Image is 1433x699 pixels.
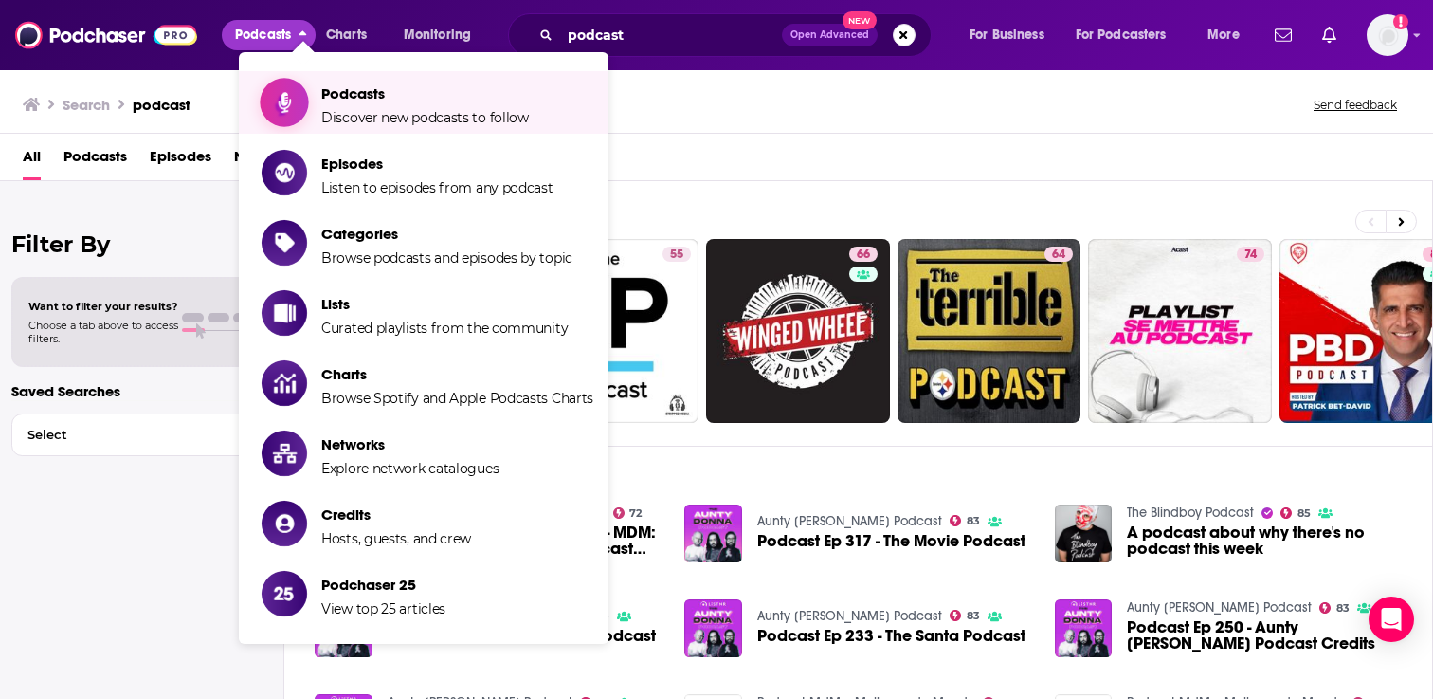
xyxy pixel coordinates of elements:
span: 85 [1297,509,1311,518]
span: Hosts, guests, and crew [321,530,471,547]
a: Show notifications dropdown [1267,19,1299,51]
a: All [23,141,41,180]
a: Aunty Donna Podcast [757,513,942,529]
img: A podcast about why there's no podcast this week [1055,505,1113,562]
button: open menu [1194,20,1263,50]
span: 83 [967,612,980,620]
div: Open Intercom Messenger [1369,597,1414,642]
span: Browse podcasts and episodes by topic [321,249,572,267]
h3: Search [63,96,110,114]
span: 74 [1244,246,1257,265]
span: Select [12,429,231,441]
a: Podcast Ep 317 - The Movie Podcast [757,533,1025,549]
button: open menu [956,20,1068,50]
span: Monitoring [404,22,471,48]
button: Send feedback [1308,97,1403,113]
img: Podchaser - Follow, Share and Rate Podcasts [15,17,197,53]
span: For Podcasters [1076,22,1167,48]
span: Listen to episodes from any podcast [321,179,553,196]
span: Episodes [321,155,553,173]
button: open menu [390,20,496,50]
span: For Business [970,22,1044,48]
a: Charts [314,20,378,50]
button: Show profile menu [1367,14,1408,56]
span: 55 [670,246,683,265]
a: 66 [706,239,890,423]
span: Discover new podcasts to follow [321,109,529,126]
span: Charts [326,22,367,48]
span: Charts [321,365,593,383]
a: Podcast Ep 250 - Aunty Donna Podcast Credits [1127,619,1402,652]
span: Choose a tab above to access filters. [28,319,178,345]
span: Lists [321,295,568,313]
a: Aunty Donna Podcast [757,608,942,624]
span: 66 [857,246,870,265]
a: Show notifications dropdown [1315,19,1344,51]
div: Search podcasts, credits, & more... [526,13,950,57]
a: 83 [1319,602,1350,614]
span: Podcasts [235,22,291,48]
span: 83 [967,517,980,525]
button: Open AdvancedNew [782,24,878,46]
span: Explore network catalogues [321,460,499,477]
input: Search podcasts, credits, & more... [560,20,782,50]
button: open menu [1063,20,1194,50]
a: The Blindboy Podcast [1127,505,1254,521]
a: Episodes [150,141,211,180]
span: Open Advanced [790,30,869,40]
a: 64 [898,239,1081,423]
span: More [1207,22,1240,48]
span: Podcasts [321,84,529,102]
span: Podchaser 25 [321,576,445,594]
a: Networks [234,141,298,180]
span: 83 [1336,604,1350,613]
a: 64 [1044,247,1073,262]
img: Podcast Ep 317 - The Movie Podcast [684,505,742,562]
button: Select [11,414,272,456]
span: Browse Spotify and Apple Podcasts Charts [321,390,593,407]
a: 83 [950,610,980,621]
a: Aunty Donna Podcast [1127,599,1312,616]
img: Podcast Ep 233 - The Santa Podcast [684,599,742,657]
svg: Add a profile image [1393,14,1408,29]
span: Podcast Ep 250 - Aunty [PERSON_NAME] Podcast Credits [1127,619,1402,652]
a: Podcast Ep 233 - The Santa Podcast [757,628,1025,644]
span: Curated playlists from the community [321,320,568,337]
span: Want to filter your results? [28,300,178,313]
span: Credits [321,506,471,524]
h3: podcast [133,96,190,114]
span: Logged in as adrian.villarreal [1367,14,1408,56]
h2: Filter By [11,230,272,258]
a: 83 [950,515,980,526]
a: 74 [1088,239,1272,423]
a: 55 [662,247,691,262]
a: Podcasts [63,141,127,180]
span: View top 25 articles [321,600,445,617]
span: Networks [321,435,499,453]
p: Saved Searches [11,382,272,400]
span: 64 [1052,246,1065,265]
span: Categories [321,225,572,243]
a: 74 [1237,247,1264,262]
img: Podcast Ep 250 - Aunty Donna Podcast Credits [1055,599,1113,657]
a: 85 [1280,507,1311,519]
a: 66 [849,247,878,262]
a: A podcast about why there's no podcast this week [1127,524,1402,557]
span: New [843,11,877,29]
img: User Profile [1367,14,1408,56]
button: close menu [222,20,316,50]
